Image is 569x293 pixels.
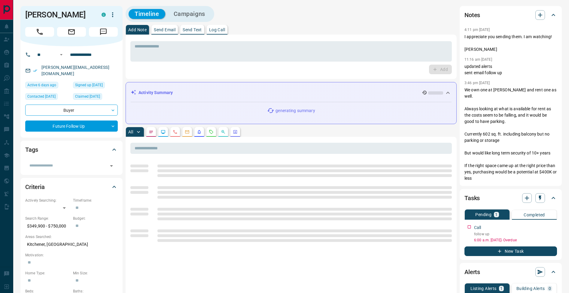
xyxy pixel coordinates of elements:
svg: Calls [173,130,178,134]
span: Claimed [DATE] [75,93,100,99]
p: Activity Summary [138,90,173,96]
p: Motivation: [25,252,118,258]
h2: Notes [464,10,480,20]
h2: Tags [25,145,38,154]
span: Message [89,27,118,37]
div: Buyer [25,105,118,116]
div: Activity Summary [131,87,452,98]
svg: Opportunities [221,130,226,134]
h2: Alerts [464,267,480,277]
p: Areas Searched: [25,234,118,240]
p: Log Call [209,28,225,32]
div: Tue Jun 24 2025 [25,93,70,102]
p: Send Email [154,28,175,32]
p: 11:16 am [DATE] [464,57,492,62]
p: 6:00 a.m. [DATE] - Overdue [474,237,557,243]
svg: Email Verified [33,69,37,73]
div: Future Follow Up [25,121,118,132]
span: Active 6 days ago [27,82,56,88]
p: I appreciate you sending them. I am watching! [PERSON_NAME] [464,34,557,53]
p: 1 [495,212,497,217]
p: Listing Alerts [470,286,497,291]
svg: Listing Alerts [197,130,202,134]
p: 3:46 pm [DATE] [464,81,490,85]
svg: Agent Actions [233,130,238,134]
h2: Tasks [464,193,480,203]
p: Building Alerts [516,286,545,291]
div: Notes [464,8,557,22]
p: Min Size: [73,270,118,276]
span: Email [57,27,86,37]
p: Send Text [183,28,202,32]
p: Budget: [73,216,118,221]
p: Pending [475,212,491,217]
svg: Notes [149,130,154,134]
span: Call [25,27,54,37]
button: Open [58,51,65,58]
svg: Requests [209,130,214,134]
a: [PERSON_NAME][EMAIL_ADDRESS][DOMAIN_NAME] [41,65,109,76]
span: Contacted [DATE] [27,93,56,99]
p: $349,900 - $750,000 [25,221,70,231]
p: We own one at [PERSON_NAME] and rent one as well. Always looking at what is available for rent as... [464,87,557,182]
p: Call [474,224,481,231]
p: Timeframe: [73,198,118,203]
button: Timeline [129,9,165,19]
p: Search Range: [25,216,70,221]
p: 1 [500,286,503,291]
button: New Task [464,246,557,256]
div: Alerts [464,265,557,279]
h2: Criteria [25,182,45,192]
p: Actively Searching: [25,198,70,203]
div: Sat Mar 23 2024 [73,82,118,90]
p: Add Note [128,28,147,32]
svg: Emails [185,130,190,134]
button: Campaigns [168,9,211,19]
button: Open [107,162,116,170]
div: Wed Aug 06 2025 [25,82,70,90]
p: All [128,130,133,134]
h1: [PERSON_NAME] [25,10,93,20]
p: Kitchener, [GEOGRAPHIC_DATA] [25,240,118,249]
p: updated alerts sent email follow up [464,63,557,76]
div: Tags [25,142,118,157]
div: condos.ca [102,13,106,17]
p: 4:11 pm [DATE] [464,28,490,32]
div: Tasks [464,191,557,205]
div: Mon Nov 25 2024 [73,93,118,102]
p: follow up [474,231,557,237]
span: Signed up [DATE] [75,82,103,88]
p: Home Type: [25,270,70,276]
p: Completed [524,213,545,217]
div: Criteria [25,180,118,194]
p: 0 [549,286,551,291]
p: generating summary [275,108,315,114]
svg: Lead Browsing Activity [161,130,166,134]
